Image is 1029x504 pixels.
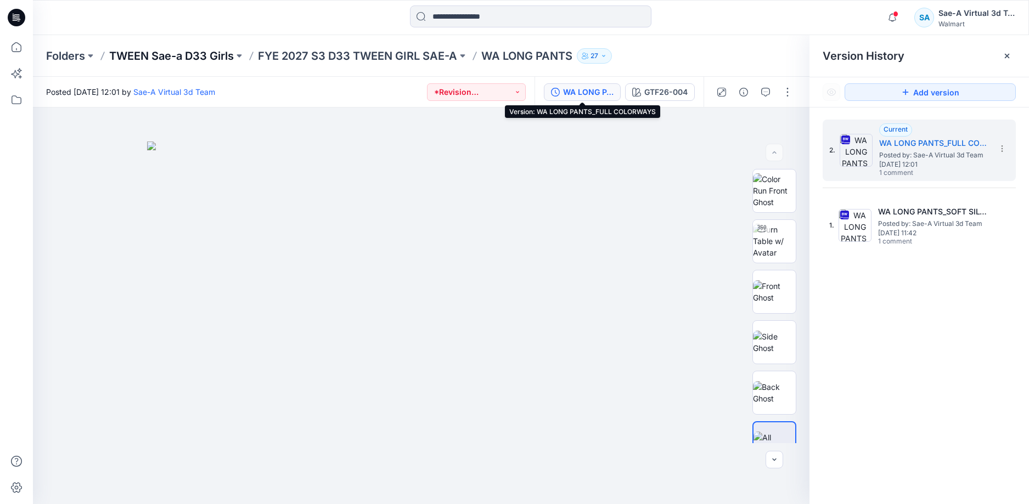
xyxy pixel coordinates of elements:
span: 1. [829,220,834,230]
button: 27 [577,48,612,64]
a: Sae-A Virtual 3d Team [133,87,215,97]
a: FYE 2027 S3 D33 TWEEN GIRL SAE-A [258,48,457,64]
button: Details [735,83,752,101]
img: Back Ghost [753,381,796,404]
img: Color Run Front Ghost [753,173,796,208]
button: WA LONG PANTS_FULL COLORWAYS [544,83,621,101]
span: 2. [829,145,835,155]
button: Close [1003,52,1011,60]
span: Posted by: Sae-A Virtual 3d Team [878,218,988,229]
a: Folders [46,48,85,64]
span: Version History [823,49,904,63]
img: WA LONG PANTS_SOFT SILVER [839,209,871,242]
img: Front Ghost [753,280,796,303]
img: Side Ghost [753,331,796,354]
div: SA [914,8,934,27]
button: Show Hidden Versions [823,83,840,101]
button: Add version [845,83,1016,101]
button: GTF26-004 [625,83,695,101]
img: All colorways [754,432,795,455]
span: Posted by: Sae-A Virtual 3d Team [879,150,989,161]
span: 1 comment [878,237,955,246]
p: 27 [591,50,598,62]
span: [DATE] 12:01 [879,161,989,168]
span: 1 comment [879,169,956,178]
div: WA LONG PANTS_FULL COLORWAYS [563,86,614,98]
a: TWEEN Sae-a D33 Girls [109,48,234,64]
span: Current [884,125,908,133]
span: [DATE] 11:42 [878,229,988,237]
div: Walmart [938,20,1015,28]
span: Posted [DATE] 12:01 by [46,86,215,98]
div: Sae-A Virtual 3d Team [938,7,1015,20]
h5: WA LONG PANTS_SOFT SILVER [878,205,988,218]
div: GTF26-004 [644,86,688,98]
p: WA LONG PANTS [481,48,572,64]
img: Turn Table w/ Avatar [753,224,796,258]
h5: WA LONG PANTS_FULL COLORWAYS [879,137,989,150]
img: WA LONG PANTS_FULL COLORWAYS [840,134,873,167]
